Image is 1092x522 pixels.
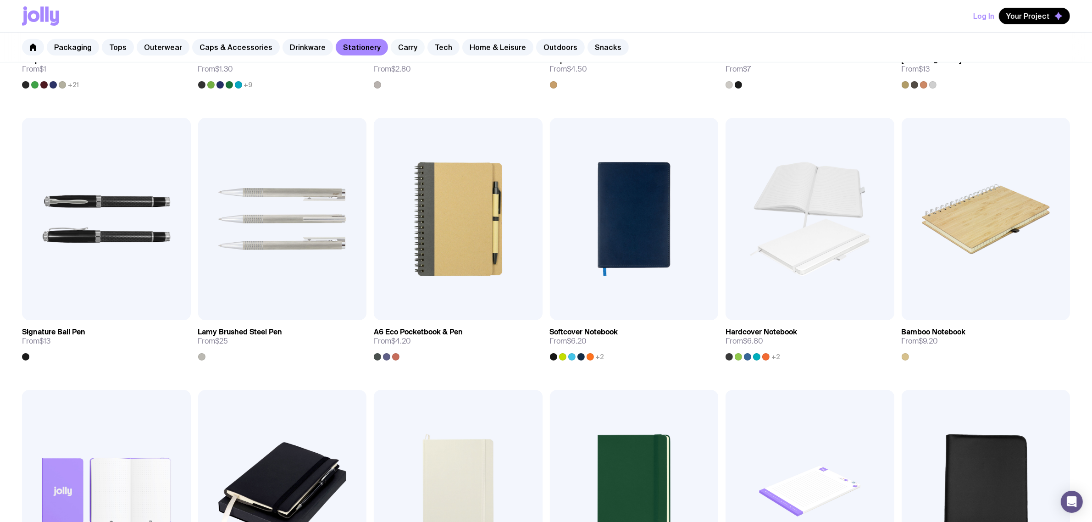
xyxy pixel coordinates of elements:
a: Maple PenFrom$4.50 [550,48,719,89]
span: From [22,65,46,74]
span: $4.50 [567,64,588,74]
a: A6 Eco Pocketbook & PenFrom$4.20 [374,320,543,361]
span: $7 [743,64,751,74]
span: $2.80 [391,64,411,74]
a: Carry [391,39,425,56]
span: From [726,337,763,346]
h3: Hardcover Notebook [726,328,797,337]
a: Bamboo NotebookFrom$9.20 [902,320,1070,361]
button: Your Project [999,8,1070,24]
h3: Softcover Notebook [550,328,618,337]
a: Tech [427,39,460,56]
div: Open Intercom Messenger [1061,491,1083,513]
span: $1.30 [216,64,233,74]
span: From [550,337,587,346]
a: Drinkware [283,39,333,56]
span: $13 [919,64,930,74]
a: Home & Leisure [462,39,533,56]
a: Outerwear [137,39,189,56]
span: From [726,65,751,74]
button: Log In [973,8,994,24]
a: Lamy Brushed Steel PenFrom$25 [198,320,367,361]
span: From [374,65,411,74]
a: Executive Steel PenFrom$2.80 [374,48,543,89]
h3: Signature Ball Pen [22,328,85,337]
span: +2 [596,353,604,361]
h3: A6 Eco Pocketbook & Pen [374,328,463,337]
span: +21 [68,81,79,89]
a: Outdoors [536,39,585,56]
span: +9 [244,81,253,89]
a: Packaging [47,39,99,56]
span: $6.80 [743,336,763,346]
h3: Lamy Brushed Steel Pen [198,328,283,337]
h3: Bamboo Notebook [902,328,966,337]
span: Your Project [1006,11,1050,21]
span: $6.20 [567,336,587,346]
span: From [198,337,228,346]
a: Ballpoint PenFrom$1+21 [22,48,191,89]
span: $1 [39,64,46,74]
a: [PERSON_NAME] PenFrom$13 [902,48,1070,89]
a: Hardcover NotebookFrom$6.80+2 [726,320,894,361]
span: $9.20 [919,336,938,346]
span: From [550,65,588,74]
a: Caps & Accessories [192,39,280,56]
a: Aluminium PenFrom$1.30+9 [198,48,367,89]
span: $25 [216,336,228,346]
a: Tops [102,39,134,56]
a: Snacks [588,39,629,56]
span: +2 [771,353,780,361]
span: From [902,337,938,346]
span: From [22,337,50,346]
span: From [374,337,411,346]
a: Twist-Action Brass PenFrom$7 [726,48,894,89]
span: $4.20 [391,336,411,346]
span: From [902,65,930,74]
span: From [198,65,233,74]
a: Softcover NotebookFrom$6.20+2 [550,320,719,361]
span: $13 [39,336,50,346]
a: Signature Ball PenFrom$13 [22,320,191,361]
a: Stationery [336,39,388,56]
